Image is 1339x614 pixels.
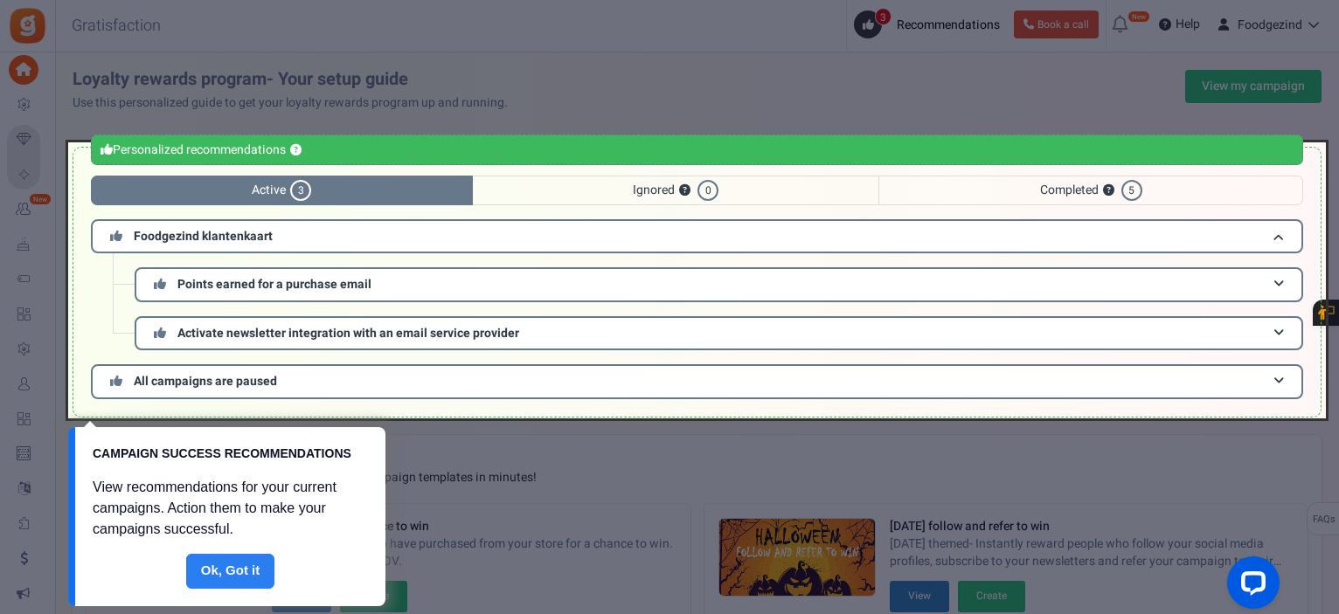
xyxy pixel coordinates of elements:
[91,135,1303,165] div: Personalized recommendations
[93,445,352,463] h1: CAMPAIGN SUCCESS RECOMMENDATIONS
[186,554,275,589] a: Done
[75,472,385,554] div: View recommendations for your current campaigns. Action them to make your campaigns successful.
